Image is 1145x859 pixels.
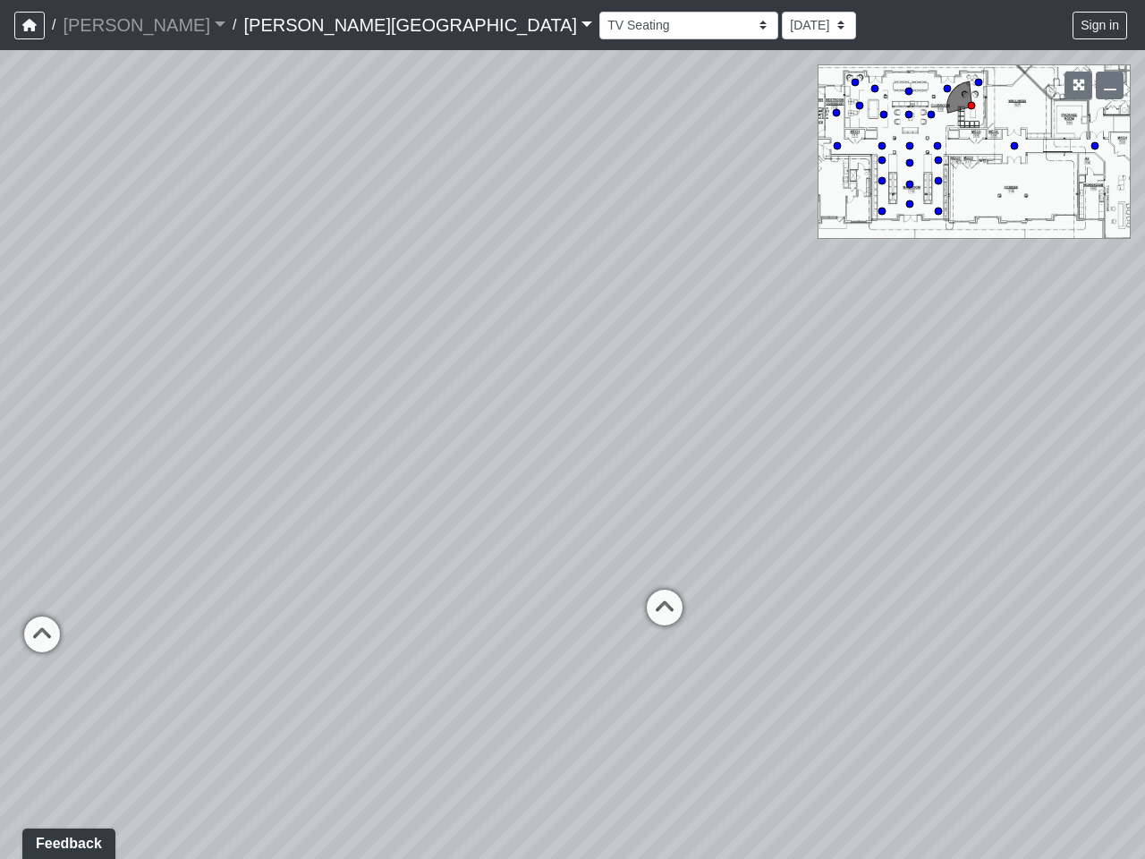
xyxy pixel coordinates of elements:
a: [PERSON_NAME][GEOGRAPHIC_DATA] [243,7,592,43]
span: / [45,7,63,43]
a: [PERSON_NAME] [63,7,225,43]
button: Sign in [1073,12,1127,39]
span: / [225,7,243,43]
iframe: Ybug feedback widget [13,823,119,859]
